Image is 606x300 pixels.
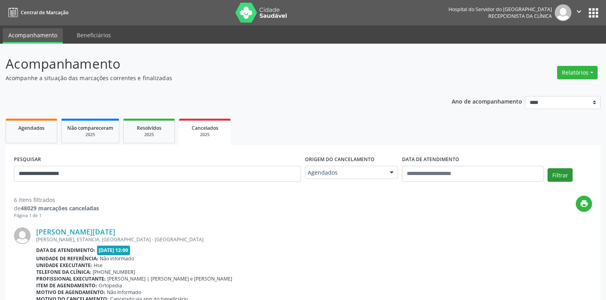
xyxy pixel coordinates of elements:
img: img [555,4,571,21]
span: Agendados [308,169,382,177]
a: Beneficiários [71,28,117,42]
span: Não informado [107,289,141,296]
div: Hospital do Servidor do [GEOGRAPHIC_DATA] [449,6,552,13]
span: Agendados [18,125,45,131]
span: Não informado [100,255,134,262]
p: Ano de acompanhamento [452,96,522,106]
span: Ortopedia [99,282,122,289]
div: 2025 [67,132,113,138]
span: [PHONE_NUMBER] [93,269,135,275]
label: Origem do cancelamento [305,154,375,166]
strong: 48029 marcações canceladas [21,204,99,212]
button: Filtrar [548,168,573,182]
div: 2025 [185,132,225,138]
div: de [14,204,99,212]
a: Acompanhamento [3,28,63,44]
b: Data de atendimento: [36,247,95,254]
span: Resolvidos [137,125,161,131]
button:  [571,4,587,21]
b: Item de agendamento: [36,282,97,289]
a: Central de Marcação [6,6,68,19]
span: Central de Marcação [21,9,68,16]
p: Acompanhamento [6,54,422,74]
div: 2025 [129,132,169,138]
span: Não compareceram [67,125,113,131]
span: [PERSON_NAME] | [PERSON_NAME] e [PERSON_NAME] [107,275,232,282]
i: print [580,199,589,208]
a: [PERSON_NAME][DATE] [36,227,115,236]
label: PESQUISAR [14,154,41,166]
div: Página 1 de 1 [14,212,99,219]
i:  [575,7,583,16]
b: Motivo de agendamento: [36,289,105,296]
img: img [14,227,31,244]
button: apps [587,6,600,20]
div: [PERSON_NAME], ESTANCIA, [GEOGRAPHIC_DATA] - [GEOGRAPHIC_DATA] [36,236,592,243]
b: Telefone da clínica: [36,269,91,275]
b: Unidade executante: [36,262,92,269]
button: Relatórios [557,66,598,79]
span: Cancelados [192,125,218,131]
b: Profissional executante: [36,275,106,282]
label: DATA DE ATENDIMENTO [402,154,459,166]
span: [DATE] 12:00 [97,246,130,255]
span: Hse [94,262,103,269]
b: Unidade de referência: [36,255,98,262]
p: Acompanhe a situação das marcações correntes e finalizadas [6,74,422,82]
div: 6 itens filtrados [14,196,99,204]
span: Recepcionista da clínica [488,13,552,19]
button: print [576,196,592,212]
